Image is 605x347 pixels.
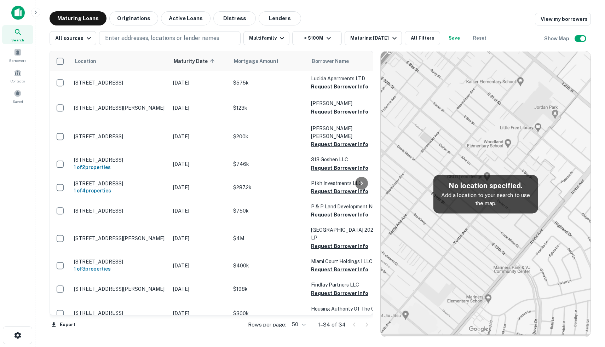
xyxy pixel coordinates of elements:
[161,11,211,25] button: Active Loans
[535,13,591,25] a: View my borrowers
[74,105,166,111] p: [STREET_ADDRESS][PERSON_NAME]
[311,281,382,289] p: Findlay Partners LLC
[11,78,25,84] span: Contacts
[289,319,307,330] div: 50
[381,51,590,337] img: map-placeholder.webp
[74,180,166,187] p: [STREET_ADDRESS]
[292,31,342,45] button: < $100M
[311,125,382,140] p: [PERSON_NAME] [PERSON_NAME]
[468,31,491,45] button: Reset
[173,184,226,191] p: [DATE]
[311,265,368,274] button: Request Borrower Info
[233,104,304,112] p: $123k
[311,305,382,313] p: Housing Authority Of The City
[174,57,217,65] span: Maturity Date
[311,164,368,172] button: Request Borrower Info
[318,320,346,329] p: 1–34 of 34
[311,179,382,187] p: Ptkh Investments LLC
[233,184,304,191] p: $287.2k
[2,46,33,65] a: Borrowers
[311,242,368,250] button: Request Borrower Info
[50,319,77,330] button: Export
[173,104,226,112] p: [DATE]
[233,235,304,242] p: $4M
[243,31,289,45] button: Multifamily
[311,140,368,149] button: Request Borrower Info
[233,285,304,293] p: $198k
[74,80,166,86] p: [STREET_ADDRESS]
[311,108,368,116] button: Request Borrower Info
[233,160,304,168] p: $746k
[312,57,349,65] span: Borrower Name
[9,58,26,63] span: Borrowers
[11,6,25,20] img: capitalize-icon.png
[439,191,532,208] p: Add a location to your search to use the map.
[213,11,256,25] button: Distress
[2,25,33,44] a: Search
[75,57,96,65] span: Location
[13,99,23,104] span: Saved
[173,235,226,242] p: [DATE]
[74,133,166,140] p: [STREET_ADDRESS]
[234,57,288,65] span: Mortgage Amount
[311,156,382,163] p: 313 Goshen LLC
[173,79,226,87] p: [DATE]
[350,34,398,42] div: Maturing [DATE]
[2,66,33,85] a: Contacts
[169,51,230,71] th: Maturity Date
[233,207,304,215] p: $750k
[173,285,226,293] p: [DATE]
[74,235,166,242] p: [STREET_ADDRESS][PERSON_NAME]
[311,226,382,242] p: [GEOGRAPHIC_DATA] 2021 LP
[173,160,226,168] p: [DATE]
[173,262,226,270] p: [DATE]
[307,51,385,71] th: Borrower Name
[74,157,166,163] p: [STREET_ADDRESS]
[311,258,382,265] p: Miami Court Holdings I LLC
[11,37,24,43] span: Search
[230,51,307,71] th: Mortgage Amount
[2,87,33,106] a: Saved
[173,310,226,317] p: [DATE]
[50,31,96,45] button: All sources
[74,187,166,195] h6: 1 of 4 properties
[311,82,368,91] button: Request Borrower Info
[74,286,166,292] p: [STREET_ADDRESS][PERSON_NAME]
[105,34,219,42] p: Enter addresses, locations or lender names
[311,187,368,196] button: Request Borrower Info
[55,34,93,42] div: All sources
[345,31,402,45] button: Maturing [DATE]
[311,210,368,219] button: Request Borrower Info
[311,203,382,210] p: P & P Land Development NC
[99,31,241,45] button: Enter addresses, locations or lender names
[439,180,532,191] h5: No location specified.
[70,51,169,71] th: Location
[311,75,382,82] p: Lucida Apartments LTD
[74,163,166,171] h6: 1 of 2 properties
[259,11,301,25] button: Lenders
[311,289,368,297] button: Request Borrower Info
[233,262,304,270] p: $400k
[109,11,158,25] button: Originations
[311,313,368,322] button: Request Borrower Info
[570,290,605,324] iframe: Chat Widget
[233,310,304,317] p: $300k
[544,35,570,42] h6: Show Map
[233,79,304,87] p: $575k
[74,208,166,214] p: [STREET_ADDRESS]
[74,259,166,265] p: [STREET_ADDRESS]
[233,133,304,140] p: $200k
[405,31,440,45] button: All Filters
[173,207,226,215] p: [DATE]
[173,133,226,140] p: [DATE]
[74,265,166,273] h6: 1 of 3 properties
[443,31,466,45] button: Save your search to get updates of matches that match your search criteria.
[50,11,106,25] button: Maturing Loans
[74,310,166,316] p: [STREET_ADDRESS]
[248,320,286,329] p: Rows per page:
